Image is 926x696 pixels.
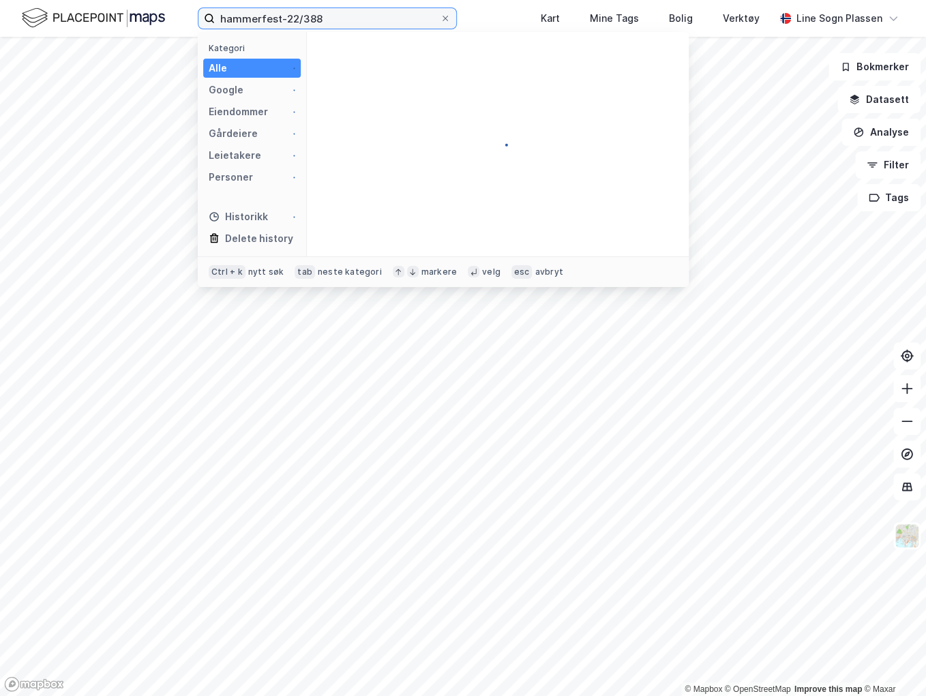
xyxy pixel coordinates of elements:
div: Alle [209,60,227,76]
img: spinner.a6d8c91a73a9ac5275cf975e30b51cfb.svg [284,150,295,161]
div: avbryt [535,267,563,277]
div: Delete history [225,230,293,247]
a: Improve this map [794,684,862,694]
div: markere [421,267,457,277]
div: Leietakere [209,147,261,164]
img: Z [894,523,920,549]
div: Ctrl + k [209,265,245,279]
button: Analyse [841,119,921,146]
div: Gårdeiere [209,125,258,142]
div: velg [482,267,501,277]
a: Mapbox homepage [4,676,64,692]
img: spinner.a6d8c91a73a9ac5275cf975e30b51cfb.svg [284,128,295,139]
div: tab [295,265,315,279]
button: Datasett [837,86,921,113]
img: spinner.a6d8c91a73a9ac5275cf975e30b51cfb.svg [284,85,295,95]
button: Bokmerker [828,53,921,80]
a: Mapbox [685,684,722,694]
button: Filter [855,151,921,179]
img: spinner.a6d8c91a73a9ac5275cf975e30b51cfb.svg [284,106,295,117]
div: Eiendommer [209,104,268,120]
a: OpenStreetMap [725,684,791,694]
iframe: Chat Widget [858,631,926,696]
div: Kontrollprogram for chat [858,631,926,696]
div: Kart [541,10,560,27]
img: spinner.a6d8c91a73a9ac5275cf975e30b51cfb.svg [284,63,295,74]
div: Personer [209,169,253,185]
div: neste kategori [318,267,382,277]
div: esc [511,265,533,279]
div: Historikk [209,209,268,225]
div: Kategori [209,43,301,53]
img: spinner.a6d8c91a73a9ac5275cf975e30b51cfb.svg [284,211,295,222]
div: Mine Tags [590,10,639,27]
img: logo.f888ab2527a4732fd821a326f86c7f29.svg [22,6,165,30]
img: spinner.a6d8c91a73a9ac5275cf975e30b51cfb.svg [284,172,295,183]
button: Tags [857,184,921,211]
div: Verktøy [723,10,760,27]
div: Bolig [669,10,693,27]
div: Google [209,82,243,98]
div: nytt søk [248,267,284,277]
div: Line Sogn Plassen [796,10,882,27]
input: Søk på adresse, matrikkel, gårdeiere, leietakere eller personer [215,8,440,29]
img: spinner.a6d8c91a73a9ac5275cf975e30b51cfb.svg [487,134,509,155]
